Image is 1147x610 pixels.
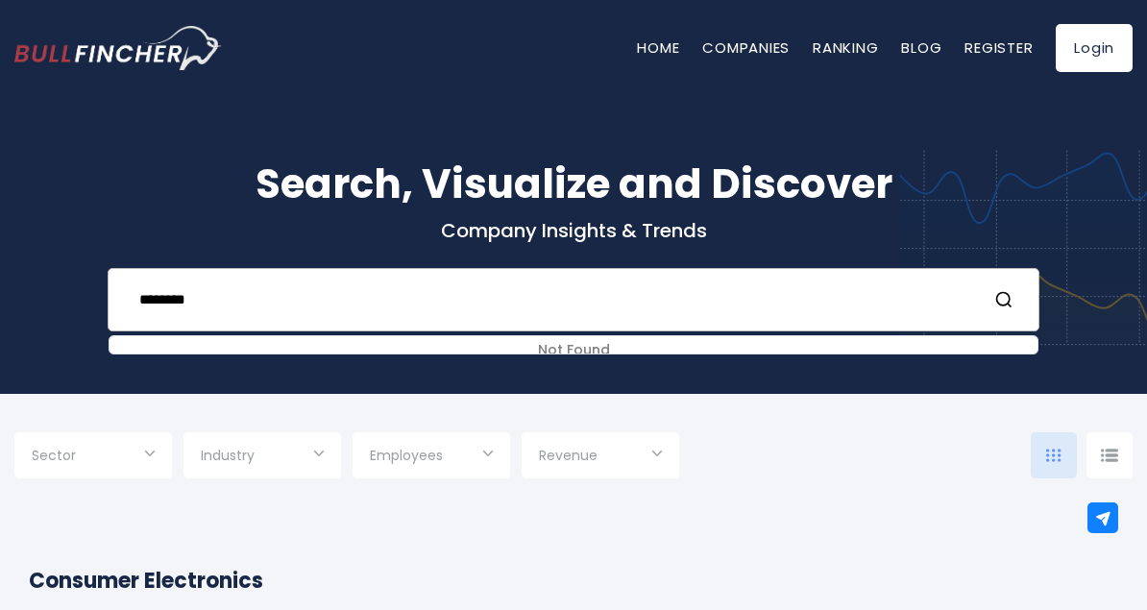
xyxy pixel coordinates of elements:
img: Bullfincher logo [14,26,222,70]
input: Selection [32,440,155,475]
a: Home [637,37,679,58]
a: Login [1056,24,1133,72]
h2: Consumer Electronics [29,565,1118,597]
img: icon-comp-list-view.svg [1101,449,1118,462]
a: Register [964,37,1033,58]
button: Search [994,287,1019,312]
input: Selection [370,440,493,475]
a: Ranking [813,37,878,58]
span: Sector [32,447,76,464]
span: Revenue [539,447,598,464]
a: Go to homepage [14,26,221,70]
a: Companies [702,37,790,58]
input: Selection [201,440,324,475]
a: Blog [901,37,941,58]
p: Company Insights & Trends [14,218,1133,243]
div: Not Found [110,336,1037,363]
h1: Search, Visualize and Discover [14,154,1133,214]
span: Employees [370,447,443,464]
img: icon-comp-grid.svg [1046,449,1062,462]
span: Industry [201,447,255,464]
input: Selection [539,440,662,475]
